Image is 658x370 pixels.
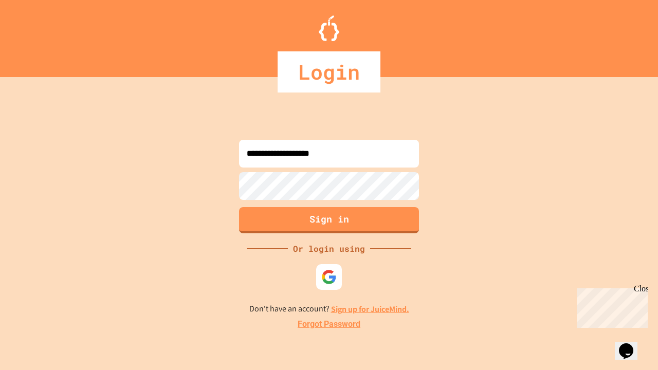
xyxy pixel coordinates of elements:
a: Forgot Password [298,318,360,330]
a: Sign up for JuiceMind. [331,304,409,314]
div: Or login using [288,243,370,255]
div: Chat with us now!Close [4,4,71,65]
img: google-icon.svg [321,269,337,285]
iframe: chat widget [615,329,648,360]
div: Login [278,51,380,92]
img: Logo.svg [319,15,339,41]
iframe: chat widget [573,284,648,328]
button: Sign in [239,207,419,233]
p: Don't have an account? [249,303,409,316]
